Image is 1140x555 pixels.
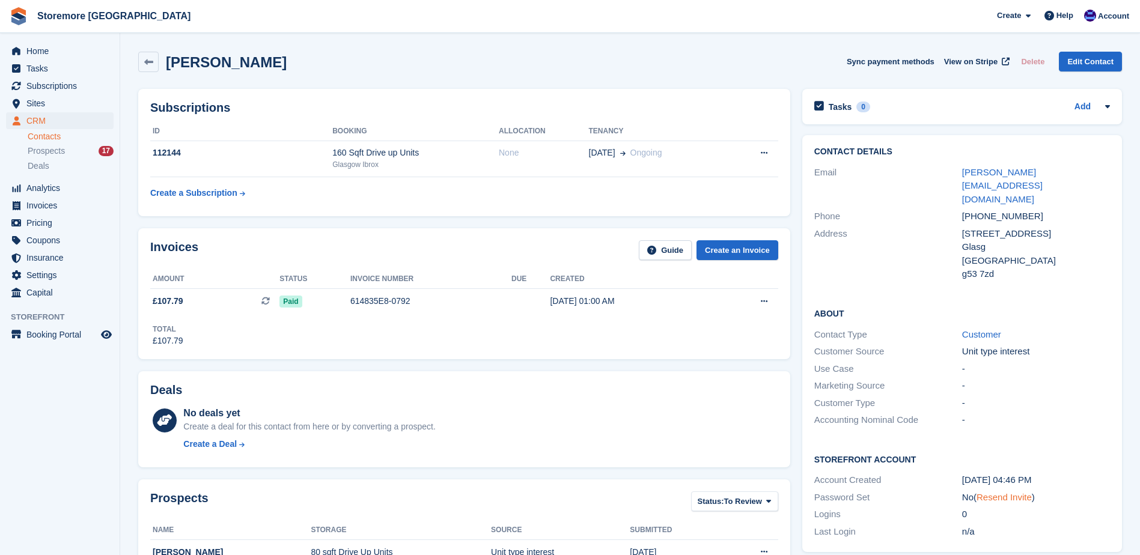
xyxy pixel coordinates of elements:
span: Invoices [26,197,99,214]
h2: Invoices [150,240,198,260]
div: Create a Deal [183,438,237,450]
h2: Contact Details [814,147,1110,157]
div: n/a [962,525,1110,539]
div: [DATE] 04:46 PM [962,473,1110,487]
span: Paid [279,296,302,308]
div: - [962,379,1110,393]
div: Contact Type [814,328,962,342]
th: Name [150,521,311,540]
div: Address [814,227,962,281]
div: Total [153,324,183,335]
img: stora-icon-8386f47178a22dfd0bd8f6a31ec36ba5ce8667c1dd55bd0f319d3a0aa187defe.svg [10,7,28,25]
a: Customer [962,329,1001,339]
div: 160 Sqft Drive up Units [332,147,499,159]
a: Add [1074,100,1091,114]
a: menu [6,77,114,94]
span: Prospects [28,145,65,157]
a: Create a Deal [183,438,435,450]
a: menu [6,180,114,196]
span: Help [1056,10,1073,22]
div: - [962,413,1110,427]
div: 0 [856,102,870,112]
a: menu [6,112,114,129]
span: Home [26,43,99,59]
span: Tasks [26,60,99,77]
th: Tenancy [589,122,730,141]
div: No deals yet [183,406,435,420]
a: Edit Contact [1059,52,1122,71]
div: Accounting Nominal Code [814,413,962,427]
div: Password Set [814,491,962,505]
span: Account [1098,10,1129,22]
th: Allocation [499,122,589,141]
a: menu [6,60,114,77]
h2: Prospects [150,491,209,514]
div: Customer Source [814,345,962,359]
div: Use Case [814,362,962,376]
span: Capital [26,284,99,301]
div: Last Login [814,525,962,539]
a: menu [6,197,114,214]
h2: Deals [150,383,182,397]
h2: Storefront Account [814,453,1110,465]
button: Delete [1016,52,1049,71]
a: menu [6,249,114,266]
div: £107.79 [153,335,183,347]
div: Unit type interest [962,345,1110,359]
a: Create an Invoice [696,240,778,260]
h2: [PERSON_NAME] [166,54,287,70]
a: Storemore [GEOGRAPHIC_DATA] [32,6,195,26]
span: £107.79 [153,295,183,308]
div: Create a Subscription [150,187,237,199]
span: Sites [26,95,99,112]
a: menu [6,95,114,112]
th: Status [279,270,350,289]
a: View on Stripe [939,52,1012,71]
div: 17 [99,146,114,156]
a: Create a Subscription [150,182,245,204]
th: Booking [332,122,499,141]
th: Amount [150,270,279,289]
a: Prospects 17 [28,145,114,157]
div: No [962,491,1110,505]
span: Create [997,10,1021,22]
a: Preview store [99,327,114,342]
img: Angela [1084,10,1096,22]
div: 112144 [150,147,332,159]
div: Email [814,166,962,207]
div: Glasg [962,240,1110,254]
div: 0 [962,508,1110,521]
div: [PHONE_NUMBER] [962,210,1110,223]
th: Invoice number [350,270,511,289]
span: Ongoing [630,148,662,157]
div: - [962,362,1110,376]
div: Customer Type [814,396,962,410]
th: Created [550,270,714,289]
span: View on Stripe [944,56,998,68]
a: menu [6,214,114,231]
a: Contacts [28,131,114,142]
div: Logins [814,508,962,521]
div: Phone [814,210,962,223]
a: Resend Invite [977,492,1032,502]
h2: Subscriptions [150,101,778,115]
span: Analytics [26,180,99,196]
span: ( ) [974,492,1035,502]
div: Marketing Source [814,379,962,393]
div: Create a deal for this contact from here or by converting a prospect. [183,420,435,433]
a: Deals [28,160,114,172]
div: [DATE] 01:00 AM [550,295,714,308]
div: g53 7zd [962,267,1110,281]
th: ID [150,122,332,141]
span: Settings [26,267,99,284]
h2: Tasks [829,102,852,112]
div: 614835E8-0792 [350,295,511,308]
a: Guide [639,240,692,260]
span: Coupons [26,232,99,249]
div: - [962,396,1110,410]
a: menu [6,326,114,343]
div: Account Created [814,473,962,487]
span: Pricing [26,214,99,231]
th: Source [491,521,630,540]
th: Submitted [630,521,722,540]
